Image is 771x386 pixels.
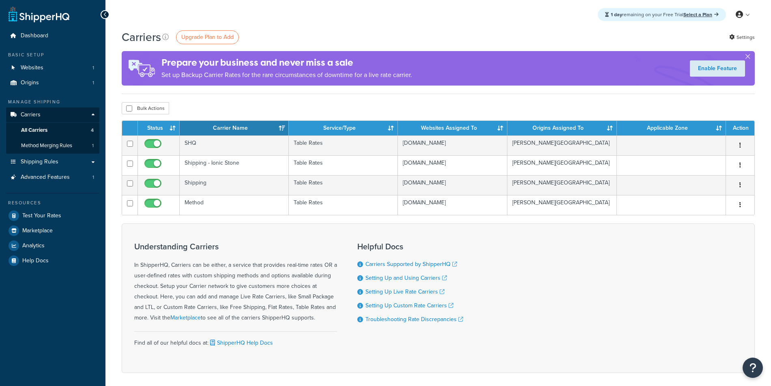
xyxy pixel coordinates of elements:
[92,64,94,71] span: 1
[6,123,99,138] li: All Carriers
[122,51,161,86] img: ad-rules-rateshop-fe6ec290ccb7230408bd80ed9643f0289d75e0ffd9eb532fc0e269fcd187b520.png
[6,60,99,75] li: Websites
[180,175,289,195] td: Shipping
[9,6,69,22] a: ShipperHQ Home
[208,339,273,347] a: ShipperHQ Help Docs
[6,28,99,43] a: Dashboard
[6,154,99,169] a: Shipping Rules
[398,195,507,215] td: [DOMAIN_NAME]
[180,121,289,135] th: Carrier Name: activate to sort column ascending
[398,175,507,195] td: [DOMAIN_NAME]
[690,60,745,77] a: Enable Feature
[398,155,507,175] td: [DOMAIN_NAME]
[6,170,99,185] a: Advanced Features 1
[181,33,234,41] span: Upgrade Plan to Add
[6,223,99,238] a: Marketplace
[743,358,763,378] button: Open Resource Center
[507,155,617,175] td: [PERSON_NAME][GEOGRAPHIC_DATA]
[365,301,453,310] a: Setting Up Custom Rate Carriers
[6,107,99,122] a: Carriers
[21,159,58,165] span: Shipping Rules
[365,315,463,324] a: Troubleshooting Rate Discrepancies
[180,155,289,175] td: Shipping - Ionic Stone
[289,175,398,195] td: Table Rates
[22,257,49,264] span: Help Docs
[22,212,61,219] span: Test Your Rates
[6,170,99,185] li: Advanced Features
[21,32,48,39] span: Dashboard
[365,274,447,282] a: Setting Up and Using Carriers
[6,253,99,268] a: Help Docs
[289,135,398,155] td: Table Rates
[21,127,47,134] span: All Carriers
[122,29,161,45] h1: Carriers
[6,60,99,75] a: Websites 1
[6,75,99,90] a: Origins 1
[289,155,398,175] td: Table Rates
[21,174,70,181] span: Advanced Features
[22,242,45,249] span: Analytics
[134,331,337,348] div: Find all of our helpful docs at:
[21,142,72,149] span: Method Merging Rules
[21,112,41,118] span: Carriers
[91,127,94,134] span: 4
[134,242,337,251] h3: Understanding Carriers
[729,32,755,43] a: Settings
[161,56,412,69] h4: Prepare your business and never miss a sale
[92,142,94,149] span: 1
[365,287,445,296] a: Setting Up Live Rate Carriers
[22,227,53,234] span: Marketplace
[6,199,99,206] div: Resources
[398,135,507,155] td: [DOMAIN_NAME]
[617,121,726,135] th: Applicable Zone: activate to sort column ascending
[598,8,726,21] div: remaining on your Free Trial
[6,123,99,138] a: All Carriers 4
[138,121,180,135] th: Status: activate to sort column ascending
[507,195,617,215] td: [PERSON_NAME][GEOGRAPHIC_DATA]
[6,75,99,90] li: Origins
[21,79,39,86] span: Origins
[92,174,94,181] span: 1
[6,99,99,105] div: Manage Shipping
[6,107,99,154] li: Carriers
[611,11,622,18] strong: 1 day
[21,64,43,71] span: Websites
[289,121,398,135] th: Service/Type: activate to sort column ascending
[507,121,617,135] th: Origins Assigned To: activate to sort column ascending
[176,30,239,44] a: Upgrade Plan to Add
[357,242,463,251] h3: Helpful Docs
[180,135,289,155] td: SHQ
[289,195,398,215] td: Table Rates
[507,135,617,155] td: [PERSON_NAME][GEOGRAPHIC_DATA]
[92,79,94,86] span: 1
[6,138,99,153] li: Method Merging Rules
[507,175,617,195] td: [PERSON_NAME][GEOGRAPHIC_DATA]
[365,260,457,268] a: Carriers Supported by ShipperHQ
[161,69,412,81] p: Set up Backup Carrier Rates for the rare circumstances of downtime for a live rate carrier.
[683,11,719,18] a: Select a Plan
[122,102,169,114] button: Bulk Actions
[6,138,99,153] a: Method Merging Rules 1
[398,121,507,135] th: Websites Assigned To: activate to sort column ascending
[180,195,289,215] td: Method
[726,121,754,135] th: Action
[6,208,99,223] a: Test Your Rates
[6,51,99,58] div: Basic Setup
[6,238,99,253] a: Analytics
[170,313,201,322] a: Marketplace
[134,242,337,323] div: In ShipperHQ, Carriers can be either, a service that provides real-time rates OR a user-defined r...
